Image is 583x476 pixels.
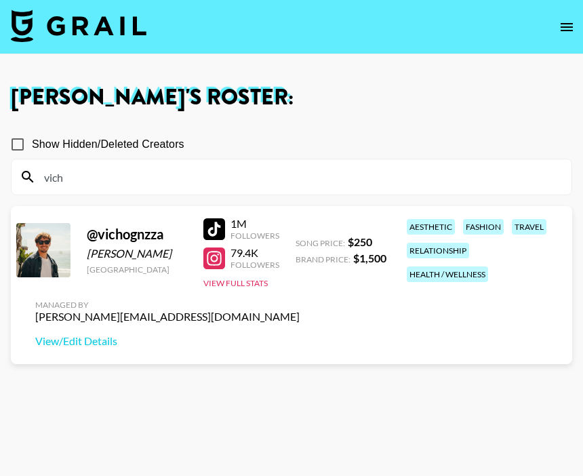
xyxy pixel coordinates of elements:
div: travel [512,219,546,235]
button: View Full Stats [203,278,268,288]
div: Followers [230,231,279,241]
input: Search by User Name [36,166,563,188]
h1: [PERSON_NAME] 's Roster: [11,87,572,108]
div: health / wellness [407,266,488,282]
div: fashion [463,219,504,235]
div: Managed By [35,300,300,310]
button: open drawer [553,14,580,41]
strong: $ 1,500 [353,252,386,264]
a: View/Edit Details [35,334,300,348]
span: Song Price: [296,238,345,248]
div: 79.4K [230,246,279,260]
div: relationship [407,243,469,258]
strong: $ 250 [348,235,372,248]
span: Brand Price: [296,254,350,264]
div: [PERSON_NAME] [87,247,187,260]
div: Followers [230,260,279,270]
div: [GEOGRAPHIC_DATA] [87,264,187,275]
span: Show Hidden/Deleted Creators [32,136,184,153]
div: aesthetic [407,219,455,235]
div: 1M [230,217,279,231]
div: @ vichognzza [87,226,187,243]
div: [PERSON_NAME][EMAIL_ADDRESS][DOMAIN_NAME] [35,310,300,323]
img: Grail Talent [11,9,146,42]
